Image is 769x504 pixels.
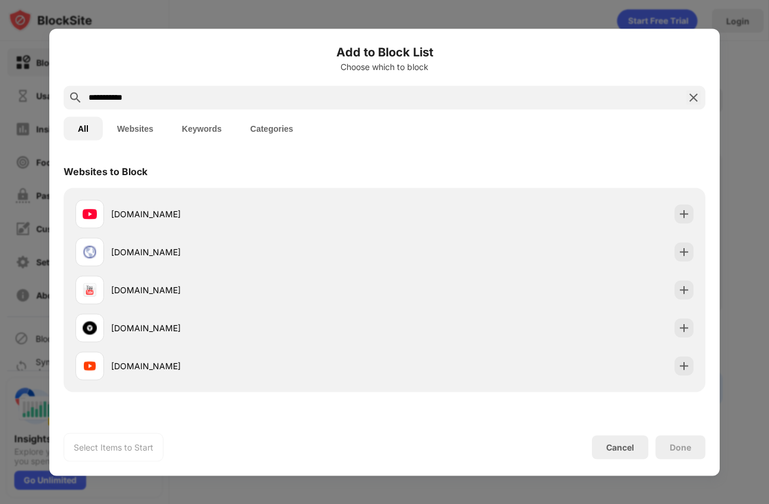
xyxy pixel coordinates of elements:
div: Keywords to Block [64,417,152,429]
h6: Add to Block List [64,43,705,61]
img: favicons [83,283,97,297]
div: Select Items to Start [74,441,153,453]
img: search.svg [68,90,83,104]
img: favicons [83,245,97,259]
div: Cancel [606,442,634,452]
div: [DOMAIN_NAME] [111,246,384,258]
img: search-close [686,90,701,104]
button: Categories [236,116,307,140]
button: Websites [103,116,168,140]
img: favicons [83,207,97,221]
button: Keywords [168,116,236,140]
div: Websites to Block [64,165,147,177]
div: Done [670,442,691,452]
button: All [64,116,103,140]
img: favicons [83,321,97,335]
img: favicons [83,359,97,373]
div: [DOMAIN_NAME] [111,360,384,372]
div: [DOMAIN_NAME] [111,322,384,334]
div: Choose which to block [64,62,705,71]
div: [DOMAIN_NAME] [111,208,384,220]
div: [DOMAIN_NAME] [111,284,384,296]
